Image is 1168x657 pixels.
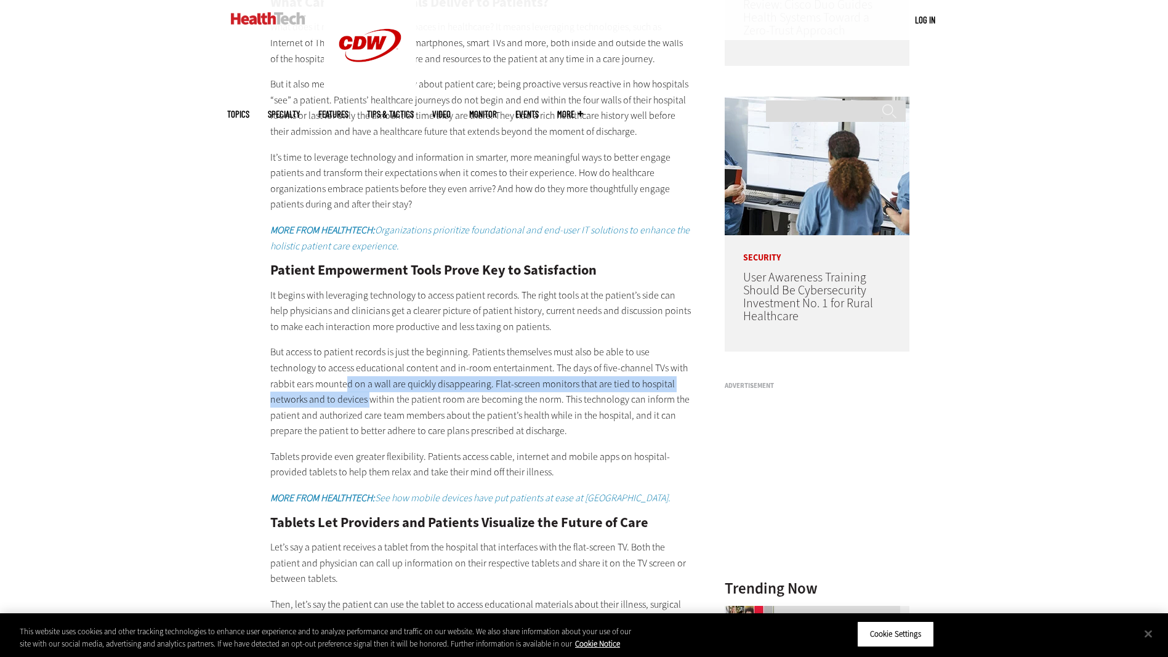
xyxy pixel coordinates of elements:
[270,539,693,587] p: Let’s say a patient receives a tablet from the hospital that interfaces with the flat-screen TV. ...
[857,621,934,647] button: Cookie Settings
[268,110,300,119] span: Specialty
[725,394,909,548] iframe: advertisement
[725,235,909,262] p: Security
[367,110,414,119] a: Tips & Tactics
[725,382,909,389] h3: Advertisement
[270,449,693,480] p: Tablets provide even greater flexibility. Patients access cable, internet and mobile apps on hosp...
[575,639,620,649] a: More information about your privacy
[469,110,497,119] a: MonITor
[725,581,909,596] h3: Trending Now
[432,110,451,119] a: Video
[515,110,539,119] a: Events
[270,344,693,439] p: But access to patient records is just the beginning. Patients themselves must also be able to use...
[270,224,690,252] a: MORE FROM HEALTHTECH:Organizations prioritize foundational and end-user IT solutions to enhance t...
[231,12,305,25] img: Home
[270,491,671,504] a: MORE FROM HEALTHTECH:See how mobile devices have put patients at ease at [GEOGRAPHIC_DATA].
[20,626,642,650] div: This website uses cookies and other tracking technologies to enhance user experience and to analy...
[557,110,583,119] span: More
[915,14,935,25] a: Log in
[270,224,375,236] strong: MORE FROM HEALTHTECH:
[270,491,375,504] strong: MORE FROM HEALTHTECH:
[725,606,780,616] a: collage of influencers
[743,269,873,324] a: User Awareness Training Should Be Cybersecurity Investment No. 1 for Rural Healthcare
[270,264,693,277] h2: Patient Empowerment Tools Prove Key to Satisfaction
[270,288,693,335] p: It begins with leveraging technology to access patient records. The right tools at the patient’s ...
[270,150,693,212] p: It’s time to leverage technology and information in smarter, more meaningful ways to better engag...
[915,14,935,26] div: User menu
[324,81,416,94] a: CDW
[725,97,909,235] img: Doctors reviewing information boards
[1135,620,1162,647] button: Close
[270,516,693,530] h2: Tablets Let Providers and Patients Visualize the Future of Care
[227,110,249,119] span: Topics
[270,597,693,644] p: Then, let’s say the patient can use the tablet to access educational materials about their illnes...
[725,606,774,655] img: collage of influencers
[318,110,348,119] a: Features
